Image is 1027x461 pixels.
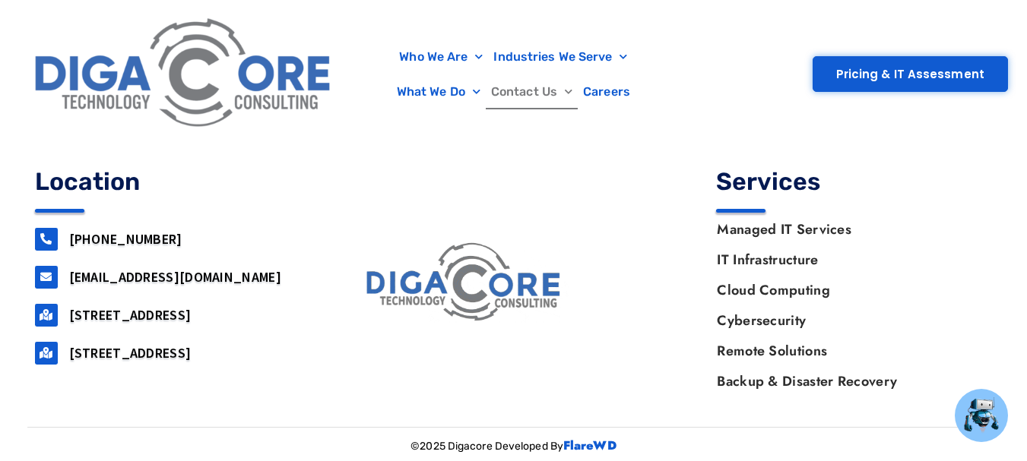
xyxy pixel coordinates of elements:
[27,8,341,141] img: Digacore Logo
[349,39,679,109] nav: Menu
[488,39,632,74] a: Industries We Serve
[69,306,192,324] a: [STREET_ADDRESS]
[563,437,617,454] a: FlareWD
[716,169,993,194] h4: Services
[35,169,312,194] h4: Location
[360,237,569,329] img: digacore logo
[702,214,992,245] a: Managed IT Services
[391,74,486,109] a: What We Do
[702,245,992,275] a: IT Infrastructure
[813,56,1008,92] a: Pricing & IT Assessment
[486,74,578,109] a: Contact Us
[394,39,488,74] a: Who We Are
[35,304,58,327] a: 160 airport road, Suite 201, Lakewood, NJ, 08701
[35,228,58,251] a: 732-646-5725
[702,336,992,366] a: Remote Solutions
[69,268,281,286] a: [EMAIL_ADDRESS][DOMAIN_NAME]
[35,342,58,365] a: 2917 Penn Forest Blvd, Roanoke, VA 24018
[578,74,636,109] a: Careers
[702,366,992,396] a: Backup & Disaster Recovery
[702,275,992,305] a: Cloud Computing
[27,435,1000,458] p: ©2025 Digacore Developed By
[702,305,992,336] a: Cybersecurity
[69,230,182,248] a: [PHONE_NUMBER]
[69,344,192,362] a: [STREET_ADDRESS]
[702,214,992,396] nav: Menu
[35,266,58,289] a: support@digacore.com
[836,68,984,80] span: Pricing & IT Assessment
